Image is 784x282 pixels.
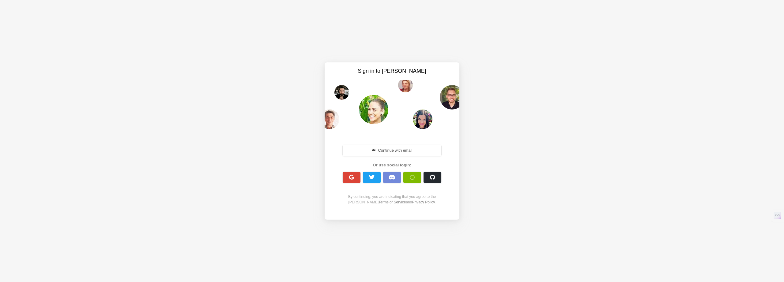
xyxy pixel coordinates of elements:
div: Or use social login: [339,162,445,168]
div: By continuing, you are indicating that you agree to the [PERSON_NAME] and . [339,194,445,205]
button: Continue with email [343,145,441,156]
a: Privacy Policy [412,200,435,204]
h3: Sign in to [PERSON_NAME] [341,67,443,75]
a: Terms of Service [379,200,406,204]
